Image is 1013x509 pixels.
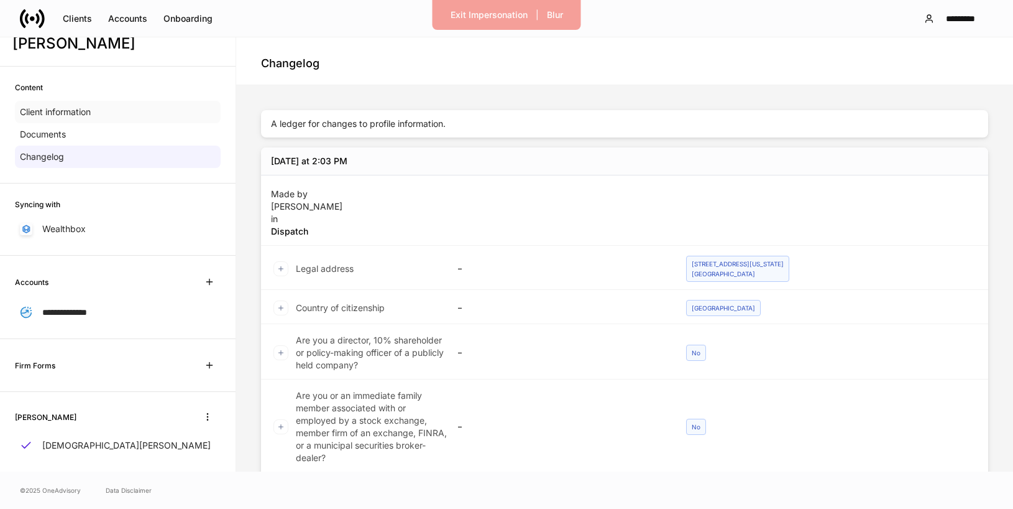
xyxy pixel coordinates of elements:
[20,128,66,141] p: Documents
[451,11,528,19] div: Exit Impersonation
[15,198,60,210] h6: Syncing with
[539,5,571,25] button: Blur
[15,123,221,146] a: Documents
[42,439,211,452] p: [DEMOGRAPHIC_DATA][PERSON_NAME]
[20,151,64,163] p: Changelog
[20,106,91,118] p: Client information
[296,390,448,464] p: Are you or an immediate family member associated with or employed by a stock exchange, member fir...
[692,260,784,268] span: [STREET_ADDRESS][US_STATE]
[15,101,221,123] a: Client information
[296,263,354,275] p: Legal address
[458,263,462,274] h6: –
[458,421,462,432] h6: –
[686,419,706,435] div: No
[15,434,221,457] a: [DEMOGRAPHIC_DATA][PERSON_NAME]
[442,5,536,25] button: Exit Impersonation
[108,14,147,23] div: Accounts
[692,270,755,278] span: [GEOGRAPHIC_DATA]
[15,276,48,288] h6: Accounts
[271,183,342,238] div: Made by in
[686,345,706,361] div: No
[271,200,342,213] p: [PERSON_NAME]
[42,223,86,235] p: Wealthbox
[261,56,319,71] h4: Changelog
[261,110,988,138] div: A ledger for changes to profile information.
[296,302,385,314] p: Country of citizenship
[106,485,152,495] a: Data Disclaimer
[271,225,342,238] h5: Dispatch
[15,360,55,371] h6: Firm Forms
[686,300,761,316] div: [GEOGRAPHIC_DATA]
[15,82,43,93] h6: Content
[458,347,462,358] h6: –
[63,14,92,23] div: Clients
[547,11,563,19] div: Blur
[296,334,448,371] p: Are you a director, 10% shareholder or policy-making officer of a publicly held company?
[271,155,347,167] div: [DATE] at 2:03 PM
[163,14,213,23] div: Onboarding
[15,218,221,240] a: Wealthbox
[15,411,76,423] h6: [PERSON_NAME]
[458,302,462,314] h6: –
[20,485,81,495] span: © 2025 OneAdvisory
[155,9,221,29] button: Onboarding
[55,9,100,29] button: Clients
[15,146,221,168] a: Changelog
[100,9,155,29] button: Accounts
